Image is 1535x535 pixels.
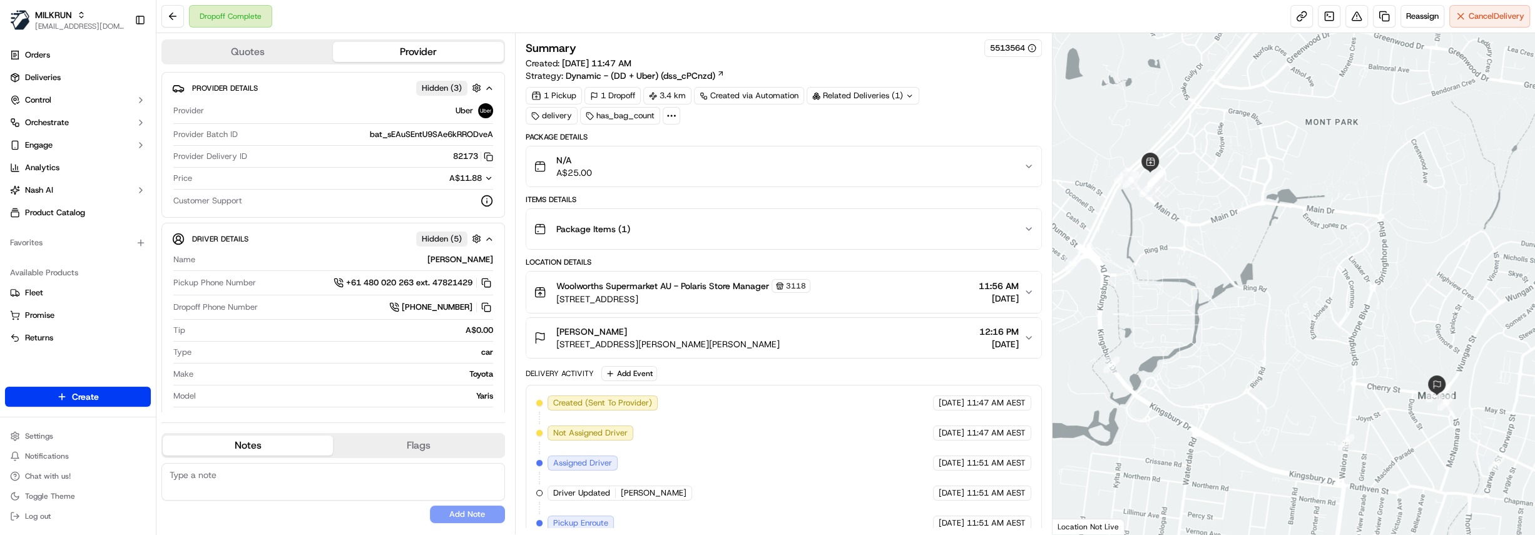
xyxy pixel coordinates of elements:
span: 11:51 AM AEST [967,487,1026,499]
button: Provider [333,42,503,62]
span: Dynamic - (DD + Uber) (dss_cPCnzd) [566,69,715,82]
span: Reassign [1406,11,1439,22]
button: Control [5,90,151,110]
span: Orchestrate [25,117,69,128]
div: 15 [1426,386,1442,402]
span: 11:51 AM AEST [967,517,1026,529]
a: Product Catalog [5,203,151,223]
span: Provider Batch ID [173,129,238,140]
button: Engage [5,135,151,155]
span: Woolworths Supermarket AU - Polaris Store Manager [556,280,769,292]
h3: Summary [526,43,576,54]
a: Returns [10,332,146,344]
a: Fleet [10,287,146,298]
button: [PERSON_NAME][STREET_ADDRESS][PERSON_NAME][PERSON_NAME]12:16 PM[DATE] [526,318,1041,358]
span: Settings [25,431,53,441]
span: Product Catalog [25,207,85,218]
a: Promise [10,310,146,321]
div: Related Deliveries (1) [807,87,919,104]
span: Create [72,390,99,403]
div: Strategy: [526,69,725,82]
button: Woolworths Supermarket AU - Polaris Store Manager3118[STREET_ADDRESS]11:56 AM[DATE] [526,272,1041,313]
span: Pylon [1419,399,1446,408]
span: 11:47 AM AEST [967,427,1026,439]
span: Returns [25,332,53,344]
button: MILKRUN [35,9,72,21]
span: [DATE] [939,427,964,439]
span: 11:47 AM AEST [967,397,1026,409]
span: Analytics [25,162,59,173]
button: Fleet [5,283,151,303]
span: +61 480 020 263 ext. 47821429 [346,277,472,288]
div: 8 [1123,171,1139,188]
span: 11:51 AM AEST [967,457,1026,469]
span: Driver Updated [553,487,610,499]
button: Driver DetailsHidden (5) [172,228,494,249]
div: A$0.00 [190,325,493,336]
a: Dynamic - (DD + Uber) (dss_cPCnzd) [566,69,725,82]
div: Location Not Live [1053,519,1124,534]
div: 1 Pickup [526,87,582,104]
div: 3 [1139,181,1155,197]
div: 2 [1114,168,1130,184]
span: A$11.88 [449,173,482,183]
div: Available Products [5,263,151,283]
button: MILKRUNMILKRUN[EMAIL_ADDRESS][DOMAIN_NAME] [5,5,130,35]
div: 3.4 km [643,87,691,104]
button: Create [5,387,151,407]
span: [DATE] [939,487,964,499]
span: [DATE] 11:47 AM [562,58,631,69]
button: A$11.88 [383,173,493,184]
button: 5513564 [990,43,1036,54]
button: Chat with us! [5,467,151,485]
div: Items Details [526,195,1042,205]
span: Nash AI [25,185,53,196]
button: 82173 [453,151,493,162]
div: 6 [1147,171,1163,187]
span: Customer Support [173,195,242,206]
span: 11:56 AM [979,280,1019,292]
span: Provider Delivery ID [173,151,247,162]
span: Uber [456,105,473,116]
div: Location Details [526,257,1042,267]
span: Toggle Theme [25,491,75,501]
button: Promise [5,305,151,325]
span: Pickup Phone Number [173,277,256,288]
div: 7 [1148,170,1164,186]
span: Cancel Delivery [1469,11,1524,22]
img: MILKRUN [10,10,30,30]
button: Provider DetailsHidden (3) [172,78,494,98]
span: [DATE] [939,457,964,469]
a: +61 480 020 263 ext. 47821429 [334,276,493,290]
a: Deliveries [5,68,151,88]
div: Toyota [198,369,493,380]
a: Created via Automation [694,87,804,104]
span: Package Items ( 1 ) [556,223,630,235]
button: Reassign [1400,5,1444,28]
button: [EMAIL_ADDRESS][DOMAIN_NAME] [35,21,125,31]
span: 12:16 PM [979,325,1019,338]
div: car [196,347,493,358]
a: Powered byPylon [1383,398,1446,408]
div: Yaris [201,390,493,402]
span: Not Assigned Driver [553,427,628,439]
span: [DATE] [979,338,1019,350]
span: Fleet [25,287,43,298]
a: [PHONE_NUMBER] [389,300,493,314]
a: Orders [5,45,151,65]
span: Tip [173,325,185,336]
div: Favorites [5,233,151,253]
button: Package Items (1) [526,209,1041,249]
span: Driver Details [192,234,248,244]
span: A$25.00 [556,166,592,179]
span: [STREET_ADDRESS][PERSON_NAME][PERSON_NAME] [556,338,780,350]
span: [PERSON_NAME] [556,325,627,338]
span: Hidden ( 5 ) [422,233,462,245]
button: Flags [333,436,503,456]
div: 14 [1338,434,1354,451]
span: [DATE] [979,292,1019,305]
span: Notifications [25,451,69,461]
